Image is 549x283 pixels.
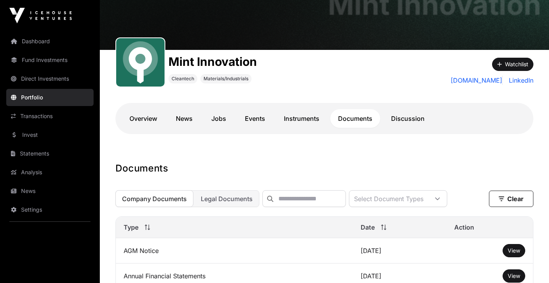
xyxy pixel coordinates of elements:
[6,145,94,162] a: Statements
[330,109,380,128] a: Documents
[204,76,248,82] span: Materials/Industrials
[6,51,94,69] a: Fund Investments
[508,272,520,280] a: View
[492,58,533,71] button: Watchlist
[122,195,187,203] span: Company Documents
[9,8,72,23] img: Icehouse Ventures Logo
[6,33,94,50] a: Dashboard
[124,223,138,232] span: Type
[6,89,94,106] a: Portfolio
[506,76,533,85] a: LinkedIn
[489,191,533,207] button: Clear
[6,201,94,218] a: Settings
[6,126,94,143] a: Invest
[353,238,446,264] td: [DATE]
[508,272,520,279] span: View
[116,238,353,264] td: AGM Notice
[6,164,94,181] a: Analysis
[6,182,94,200] a: News
[383,109,432,128] a: Discussion
[276,109,327,128] a: Instruments
[115,190,193,207] button: Company Documents
[503,269,525,283] button: View
[454,223,474,232] span: Action
[6,70,94,87] a: Direct Investments
[6,108,94,125] a: Transactions
[361,223,375,232] span: Date
[172,76,194,82] span: Cleantech
[168,55,257,69] h1: Mint Innovation
[194,190,259,207] button: Legal Documents
[168,109,200,128] a: News
[115,162,533,175] h1: Documents
[510,246,549,283] iframe: Chat Widget
[237,109,273,128] a: Events
[503,244,525,257] button: View
[451,76,503,85] a: [DOMAIN_NAME]
[122,109,527,128] nav: Tabs
[201,195,253,203] span: Legal Documents
[122,109,165,128] a: Overview
[204,109,234,128] a: Jobs
[349,191,428,207] div: Select Document Types
[508,247,520,255] a: View
[119,41,161,83] img: Mint.svg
